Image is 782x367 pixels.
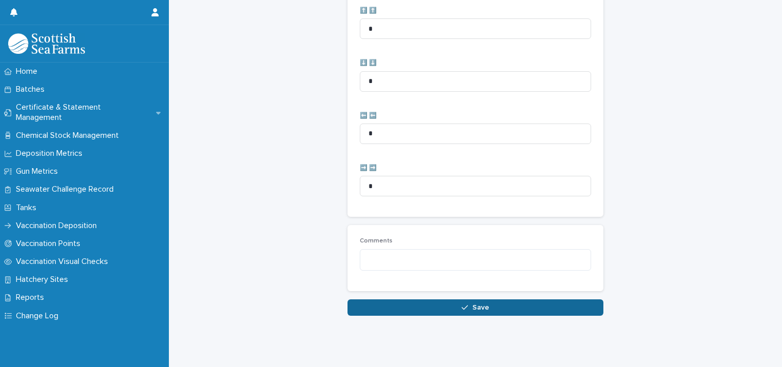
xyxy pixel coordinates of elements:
[12,275,76,284] p: Hatchery Sites
[12,185,122,194] p: Seawater Challenge Record
[12,311,67,321] p: Change Log
[12,239,89,249] p: Vaccination Points
[12,293,52,302] p: Reports
[360,8,377,14] span: ⬆️ ⬆️
[8,33,85,54] img: uOABhIYSsOPhGJQdTwEw
[360,60,377,66] span: ⬇️ ⬇️
[347,299,603,316] button: Save
[12,221,105,231] p: Vaccination Deposition
[12,85,53,94] p: Batches
[12,167,66,176] p: Gun Metrics
[12,67,46,76] p: Home
[472,304,489,311] span: Save
[12,149,91,158] p: Deposition Metrics
[12,131,127,140] p: Chemical Stock Management
[12,103,156,122] p: Certificate & Statement Management
[360,113,377,119] span: ⬅️ ⬅️
[360,238,393,244] span: Comments
[12,257,116,267] p: Vaccination Visual Checks
[360,165,377,171] span: ➡️ ➡️
[12,203,45,213] p: Tanks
